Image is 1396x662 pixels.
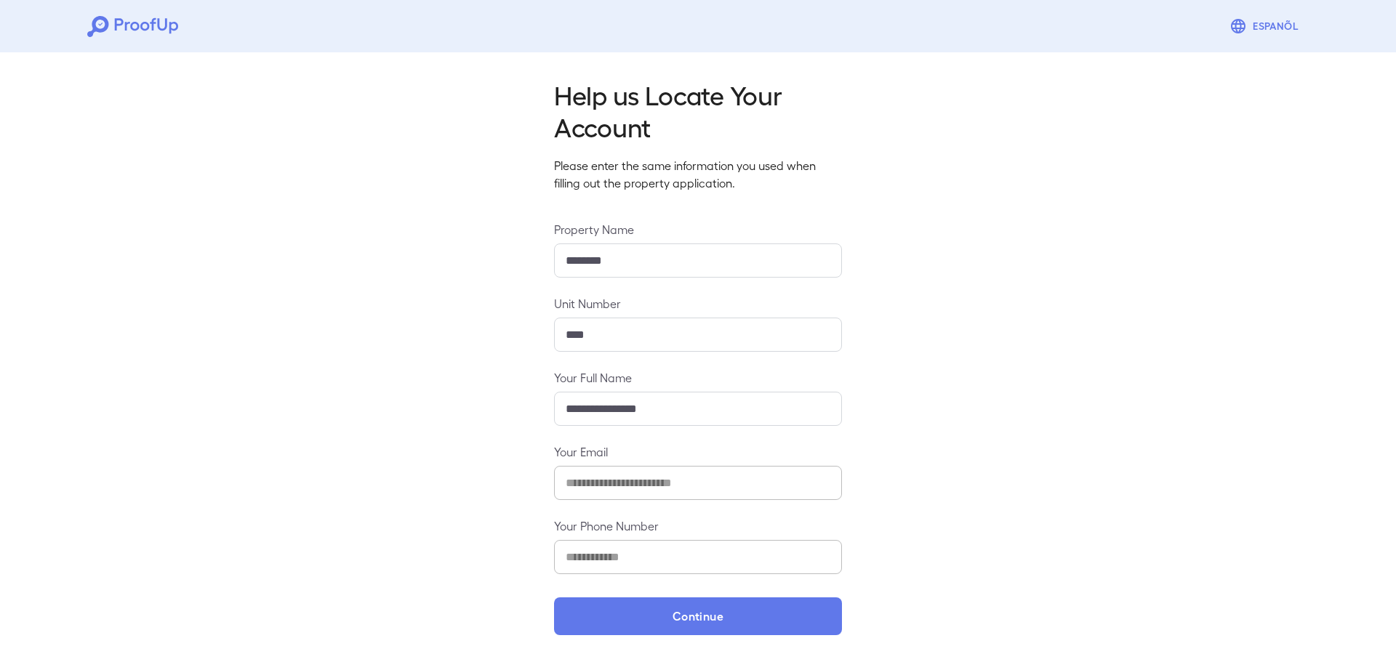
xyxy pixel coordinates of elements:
[554,443,842,460] label: Your Email
[554,369,842,386] label: Your Full Name
[554,78,842,142] h2: Help us Locate Your Account
[554,295,842,312] label: Unit Number
[554,517,842,534] label: Your Phone Number
[554,597,842,635] button: Continue
[554,221,842,238] label: Property Name
[1224,12,1309,41] button: Espanõl
[554,157,842,192] p: Please enter the same information you used when filling out the property application.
